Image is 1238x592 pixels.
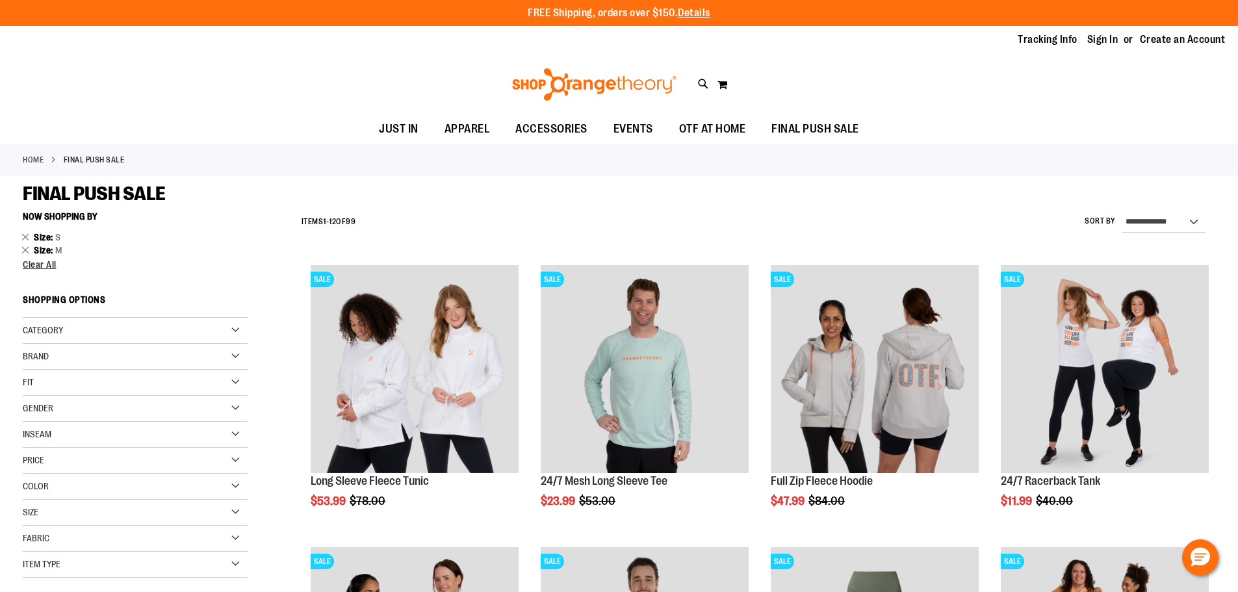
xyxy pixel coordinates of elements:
[1001,265,1209,473] img: 24/7 Racerback Tank
[1018,32,1077,47] a: Tracking Info
[23,377,34,387] span: Fit
[541,495,577,508] span: $23.99
[534,259,755,541] div: product
[311,265,519,475] a: Product image for Fleece Long SleeveSALE
[771,265,979,473] img: Main Image of 1457091
[541,474,667,487] a: 24/7 Mesh Long Sleeve Tee
[23,351,49,361] span: Brand
[758,114,872,144] a: FINAL PUSH SALE
[311,474,429,487] a: Long Sleeve Fleece Tunic
[1001,474,1100,487] a: 24/7 Racerback Tank
[1140,32,1226,47] a: Create an Account
[366,114,432,144] a: JUST IN
[23,259,57,270] span: Clear All
[679,114,746,144] span: OTF AT HOME
[1001,495,1034,508] span: $11.99
[23,154,44,166] a: Home
[1182,539,1219,576] button: Hello, have a question? Let’s chat.
[771,272,794,287] span: SALE
[64,154,125,166] strong: FINAL PUSH SALE
[23,533,49,543] span: Fabric
[55,245,62,255] span: M
[994,259,1215,541] div: product
[1036,495,1075,508] span: $40.00
[515,114,587,144] span: ACCESSORIES
[23,481,49,491] span: Color
[323,217,326,226] span: 1
[34,232,55,242] span: Size
[23,325,63,335] span: Category
[541,265,749,473] img: Main Image of 1457095
[600,114,666,144] a: EVENTS
[1087,32,1118,47] a: Sign In
[432,114,503,144] a: APPAREL
[311,265,519,473] img: Product image for Fleece Long Sleeve
[329,217,336,226] span: 12
[579,495,617,508] span: $53.00
[23,205,104,227] button: Now Shopping by
[541,272,564,287] span: SALE
[1001,272,1024,287] span: SALE
[311,554,334,569] span: SALE
[55,232,61,242] span: S
[23,183,166,205] span: FINAL PUSH SALE
[23,559,60,569] span: Item Type
[23,403,53,413] span: Gender
[678,7,710,19] a: Details
[23,289,248,318] strong: Shopping Options
[311,495,348,508] span: $53.99
[528,6,710,21] p: FREE Shipping, orders over $150.
[34,245,55,255] span: Size
[379,114,419,144] span: JUST IN
[510,68,678,101] img: Shop Orangetheory
[771,265,979,475] a: Main Image of 1457091SALE
[23,260,248,269] a: Clear All
[346,217,355,226] span: 99
[23,429,51,439] span: Inseam
[304,259,525,541] div: product
[771,554,794,569] span: SALE
[764,259,985,541] div: product
[666,114,759,144] a: OTF AT HOME
[1001,554,1024,569] span: SALE
[1085,216,1116,227] label: Sort By
[302,212,356,232] h2: Items - of
[771,495,806,508] span: $47.99
[771,474,873,487] a: Full Zip Fleece Hoodie
[541,265,749,475] a: Main Image of 1457095SALE
[502,114,600,144] a: ACCESSORIES
[1001,265,1209,475] a: 24/7 Racerback TankSALE
[613,114,653,144] span: EVENTS
[771,114,859,144] span: FINAL PUSH SALE
[23,455,44,465] span: Price
[23,507,38,517] span: Size
[350,495,387,508] span: $78.00
[311,272,334,287] span: SALE
[445,114,490,144] span: APPAREL
[541,554,564,569] span: SALE
[808,495,847,508] span: $84.00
